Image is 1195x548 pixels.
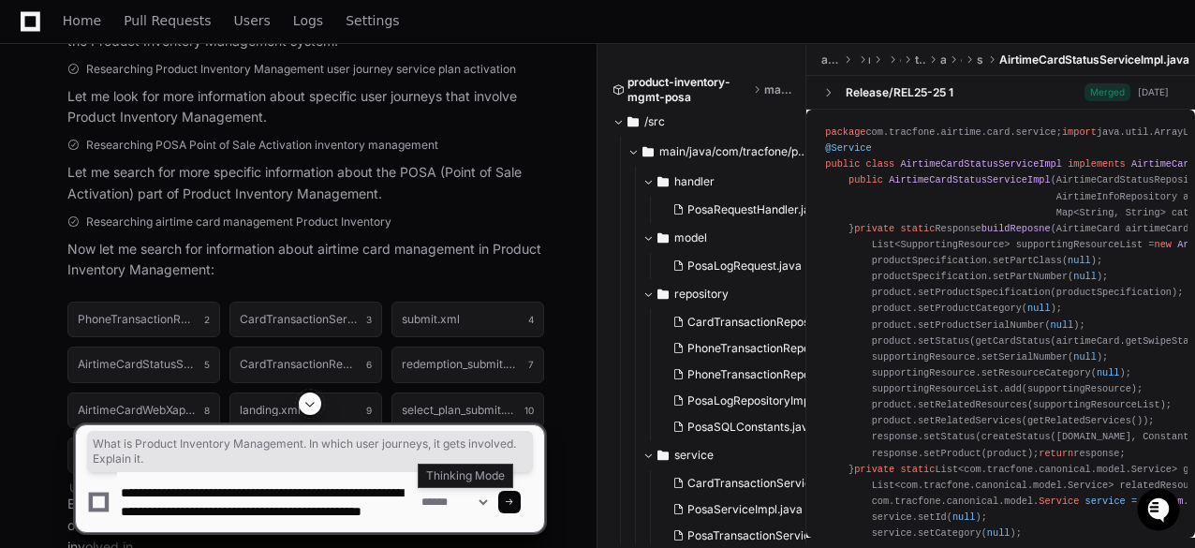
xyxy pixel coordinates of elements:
button: model [642,223,822,253]
span: Researching airtime card management Product Inventory [86,215,391,230]
button: PosaLogRequest.java [665,253,811,279]
span: new [1154,239,1171,250]
button: PhoneTransactionRepositoryImpl.java2 [67,302,220,337]
span: master [764,82,792,97]
span: null [1027,303,1051,314]
span: Merged [1084,83,1130,101]
span: 5 [204,357,210,372]
button: main/java/com/tracfone/posa [627,137,807,167]
svg: Directory [627,111,639,133]
button: repository [642,279,822,309]
button: submit.xml4 [391,302,544,337]
button: PhoneTransactionRepositoryImpl.java [665,362,826,388]
span: 7 [528,357,534,372]
h1: CardTransactionRepositoryImpl.java [240,359,357,370]
button: CardTransactionServiceImpl.java3 [229,302,382,337]
button: CardTransactionRepositoryImpl.java6 [229,347,382,382]
span: 3 [366,312,372,327]
button: PhoneTransactionRepository.java [665,335,826,362]
svg: Directory [657,227,669,249]
span: main/java/com/tracfone/posa [659,144,807,159]
h1: CardTransactionServiceImpl.java [240,314,357,325]
span: public [825,158,860,170]
span: null [1097,367,1120,378]
span: main [868,52,870,67]
button: PosaRequestHandler.java [665,197,823,223]
span: 4 [528,312,534,327]
button: Start new chat [318,145,341,168]
svg: Directory [657,283,669,305]
span: /src [644,114,665,129]
span: class [865,158,894,170]
span: import [1062,126,1097,138]
span: @Service [825,142,871,154]
span: service [977,52,984,67]
span: Researching Product Inventory Management user journey service plan activation [86,62,516,77]
span: card [961,52,962,67]
p: Let me search for more specific information about the POSA (Point of Sale Activation) part of Pro... [67,162,544,205]
iframe: Open customer support [1135,486,1186,537]
span: PhoneTransactionRepository.java [687,341,864,356]
p: Now let me search for information about airtime card management in Product Inventory Management: [67,239,544,282]
span: buildReposne [981,223,1051,234]
img: 1736555170064-99ba0984-63c1-480f-8ee9-699278ef63ed [19,140,52,173]
button: PosaLogRepositoryImpl.java [665,388,826,414]
span: CardTransactionRepositoryImpl.java [687,315,881,330]
div: Release/REL25-25 1 [846,85,953,100]
span: airtime-card [821,52,840,67]
span: null [1073,271,1097,282]
svg: Directory [657,170,669,193]
svg: Directory [642,141,654,163]
span: airtime [940,52,947,67]
span: Logs [293,15,323,26]
span: PhoneTransactionRepositoryImpl.java [687,367,888,382]
img: PlayerZero [19,19,56,56]
span: 2 [204,312,210,327]
div: Thinking Mode [418,464,513,488]
span: PosaRequestHandler.java [687,202,823,217]
span: AirtimeCardStatusServiceImpl [900,158,1062,170]
span: Pylon [186,197,227,211]
h1: submit.xml [402,314,460,325]
a: Powered byPylon [132,196,227,211]
span: null [1051,319,1074,331]
div: [DATE] [1138,85,1169,99]
span: public [848,174,883,185]
span: What is Product Inventory Management. In which user journeys, it gets involved. Explain it. [93,437,527,467]
span: AirtimeCardStatusServiceImpl.java [999,52,1189,67]
span: product-inventory-mgmt-posa [627,75,749,105]
div: Welcome [19,75,341,105]
button: /src [612,107,792,137]
span: 6 [366,357,372,372]
span: Pull Requests [124,15,211,26]
span: AirtimeCardStatusServiceImpl [889,174,1051,185]
span: com [900,52,901,67]
span: handler [674,174,715,189]
span: package [825,126,865,138]
span: null [1073,351,1097,363]
span: null [1068,255,1091,266]
button: handler [642,167,822,197]
span: private [854,223,894,234]
button: AirtimeCardStatusServiceImpl.java5 [67,347,220,382]
span: Researching POSA Point of Sale Activation inventory management [86,138,438,153]
span: (AirtimeCard airtimeCard) [1051,223,1195,234]
span: tracfone [915,52,924,67]
div: Start new chat [64,140,307,158]
span: static [900,223,935,234]
button: redemption_submit.xml7 [391,347,544,382]
span: Settings [346,15,399,26]
span: PosaLogRequest.java [687,259,802,274]
div: We're offline, we'll be back soon [64,158,244,173]
h1: redemption_submit.xml [402,359,519,370]
span: model [674,230,707,245]
button: CardTransactionRepositoryImpl.java [665,309,826,335]
span: Users [234,15,271,26]
span: implements [1068,158,1126,170]
h1: PhoneTransactionRepositoryImpl.java [78,314,195,325]
h1: AirtimeCardStatusServiceImpl.java [78,359,195,370]
span: repository [674,287,729,302]
p: Let me look for more information about specific user journeys that involve Product Inventory Mana... [67,86,544,129]
span: Home [63,15,101,26]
